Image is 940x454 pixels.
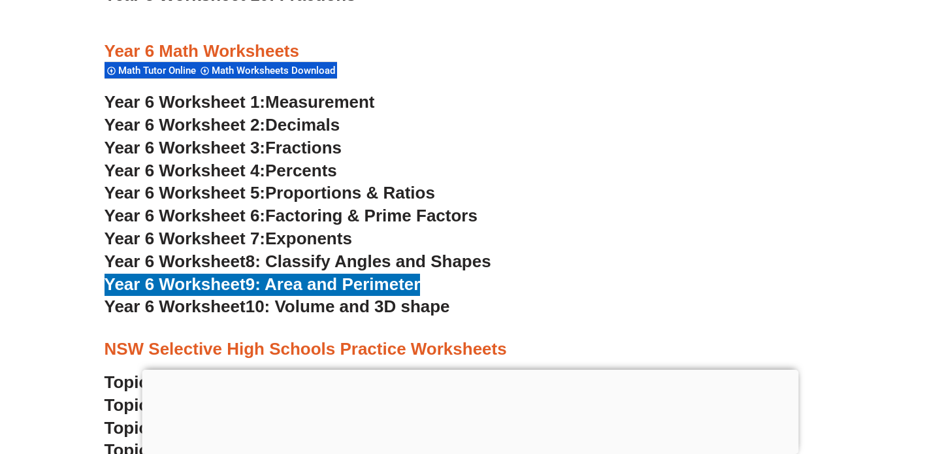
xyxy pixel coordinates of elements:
[105,183,435,203] a: Year 6 Worksheet 5:Proportions & Ratios
[105,251,246,271] span: Year 6 Worksheet
[105,418,312,438] a: Topic 3:Lengths & Angles
[105,138,342,157] a: Year 6 Worksheet 3:Fractions
[105,372,169,392] span: Topic 1:
[265,229,352,248] span: Exponents
[105,229,352,248] a: Year 6 Worksheet 7:Exponents
[246,251,491,271] span: 8: Classify Angles and Shapes
[265,115,340,135] span: Decimals
[142,370,798,451] iframe: Advertisement
[105,372,339,392] a: Topic 1:Weight Measurement
[105,418,169,438] span: Topic 3:
[105,61,198,79] div: Math Tutor Online
[265,161,337,180] span: Percents
[105,297,450,316] a: Year 6 Worksheet10: Volume and 3D shape
[105,206,266,225] span: Year 6 Worksheet 6:
[105,138,266,157] span: Year 6 Worksheet 3:
[265,183,435,203] span: Proportions & Ratios
[105,395,321,415] a: Topic 2:Capacity & Volume
[105,115,266,135] span: Year 6 Worksheet 2:
[105,274,421,294] a: Year 6 Worksheet9: Area and Perimeter
[716,306,940,454] iframe: Chat Widget
[105,229,266,248] span: Year 6 Worksheet 7:
[212,65,339,76] span: Math Worksheets Download
[105,161,266,180] span: Year 6 Worksheet 4:
[118,65,200,76] span: Math Tutor Online
[265,138,342,157] span: Fractions
[105,251,491,271] a: Year 6 Worksheet8: Classify Angles and Shapes
[105,41,836,63] h3: Year 6 Math Worksheets
[265,206,478,225] span: Factoring & Prime Factors
[105,395,169,415] span: Topic 2:
[246,274,421,294] span: 9: Area and Perimeter
[105,206,478,225] a: Year 6 Worksheet 6:Factoring & Prime Factors
[246,297,450,316] span: 10: Volume and 3D shape
[105,92,266,112] span: Year 6 Worksheet 1:
[105,92,375,112] a: Year 6 Worksheet 1:Measurement
[105,274,246,294] span: Year 6 Worksheet
[105,161,337,180] a: Year 6 Worksheet 4:Percents
[105,183,266,203] span: Year 6 Worksheet 5:
[198,61,337,79] div: Math Worksheets Download
[105,338,836,361] h3: NSW Selective High Schools Practice Worksheets
[265,92,375,112] span: Measurement
[105,297,246,316] span: Year 6 Worksheet
[105,115,340,135] a: Year 6 Worksheet 2:Decimals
